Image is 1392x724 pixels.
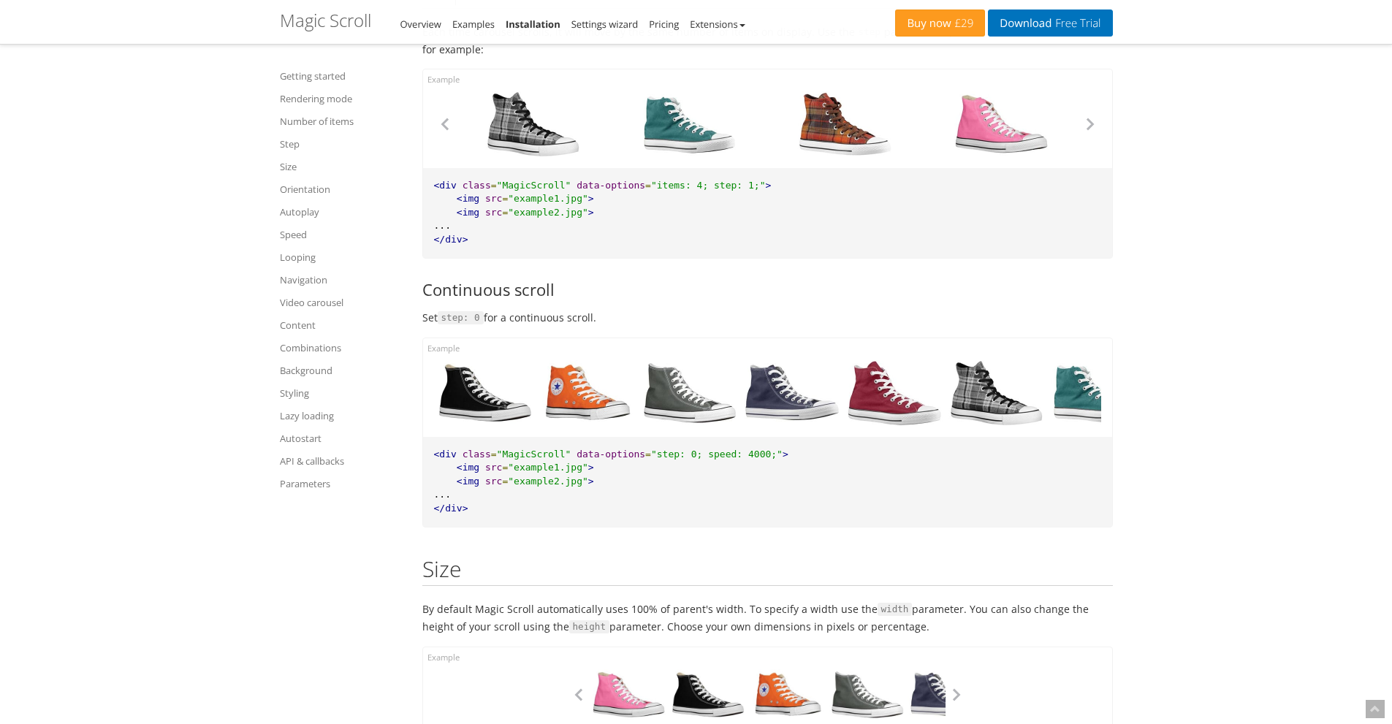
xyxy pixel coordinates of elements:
[485,476,502,487] span: src
[463,180,491,191] span: class
[508,476,588,487] span: "example2.jpg"
[577,180,645,191] span: data-options
[485,207,502,218] span: src
[400,18,441,31] a: Overview
[280,316,404,334] a: Content
[951,18,974,29] span: £29
[434,220,451,231] span: ...
[457,193,479,204] span: <img
[1051,18,1100,29] span: Free Trial
[457,462,479,473] span: <img
[569,620,610,633] code: height
[577,449,645,460] span: data-options
[783,449,788,460] span: >
[434,449,457,460] span: <div
[463,449,491,460] span: class
[280,180,404,198] a: Orientation
[280,475,404,492] a: Parameters
[280,67,404,85] a: Getting started
[645,180,651,191] span: =
[434,489,451,500] span: ...
[457,476,479,487] span: <img
[651,449,783,460] span: "step: 0; speed: 4000;"
[502,476,508,487] span: =
[280,407,404,424] a: Lazy loading
[485,462,502,473] span: src
[434,180,457,191] span: <div
[280,11,371,30] h1: Magic Scroll
[497,180,571,191] span: "MagicScroll"
[280,384,404,402] a: Styling
[434,234,468,245] span: </div>
[645,449,651,460] span: =
[502,462,508,473] span: =
[571,18,639,31] a: Settings wizard
[508,462,588,473] span: "example1.jpg"
[280,113,404,130] a: Number of items
[280,135,404,153] a: Step
[422,601,1113,636] p: By default Magic Scroll automatically uses 100% of parent's width. To specify a width use the par...
[452,18,495,31] a: Examples
[422,281,1113,298] h3: Continuous scroll
[508,207,588,218] span: "example2.jpg"
[649,18,679,31] a: Pricing
[280,362,404,379] a: Background
[485,193,502,204] span: src
[491,449,497,460] span: =
[280,271,404,289] a: Navigation
[588,476,594,487] span: >
[438,311,484,324] code: step: 0
[588,193,594,204] span: >
[588,207,594,218] span: >
[878,603,913,616] code: width
[280,430,404,447] a: Autostart
[457,207,479,218] span: <img
[280,203,404,221] a: Autoplay
[651,180,766,191] span: "items: 4; step: 1;"
[280,452,404,470] a: API & callbacks
[690,18,745,31] a: Extensions
[280,158,404,175] a: Size
[280,294,404,311] a: Video carousel
[497,449,571,460] span: "MagicScroll"
[280,339,404,357] a: Combinations
[491,180,497,191] span: =
[280,226,404,243] a: Speed
[502,207,508,218] span: =
[434,503,468,514] span: </div>
[765,180,771,191] span: >
[895,9,985,37] a: Buy now£29
[280,90,404,107] a: Rendering mode
[422,309,1113,327] p: Set for a continuous scroll.
[588,462,594,473] span: >
[422,557,1113,586] h2: Size
[502,193,508,204] span: =
[506,18,560,31] a: Installation
[280,248,404,266] a: Looping
[988,9,1112,37] a: DownloadFree Trial
[508,193,588,204] span: "example1.jpg"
